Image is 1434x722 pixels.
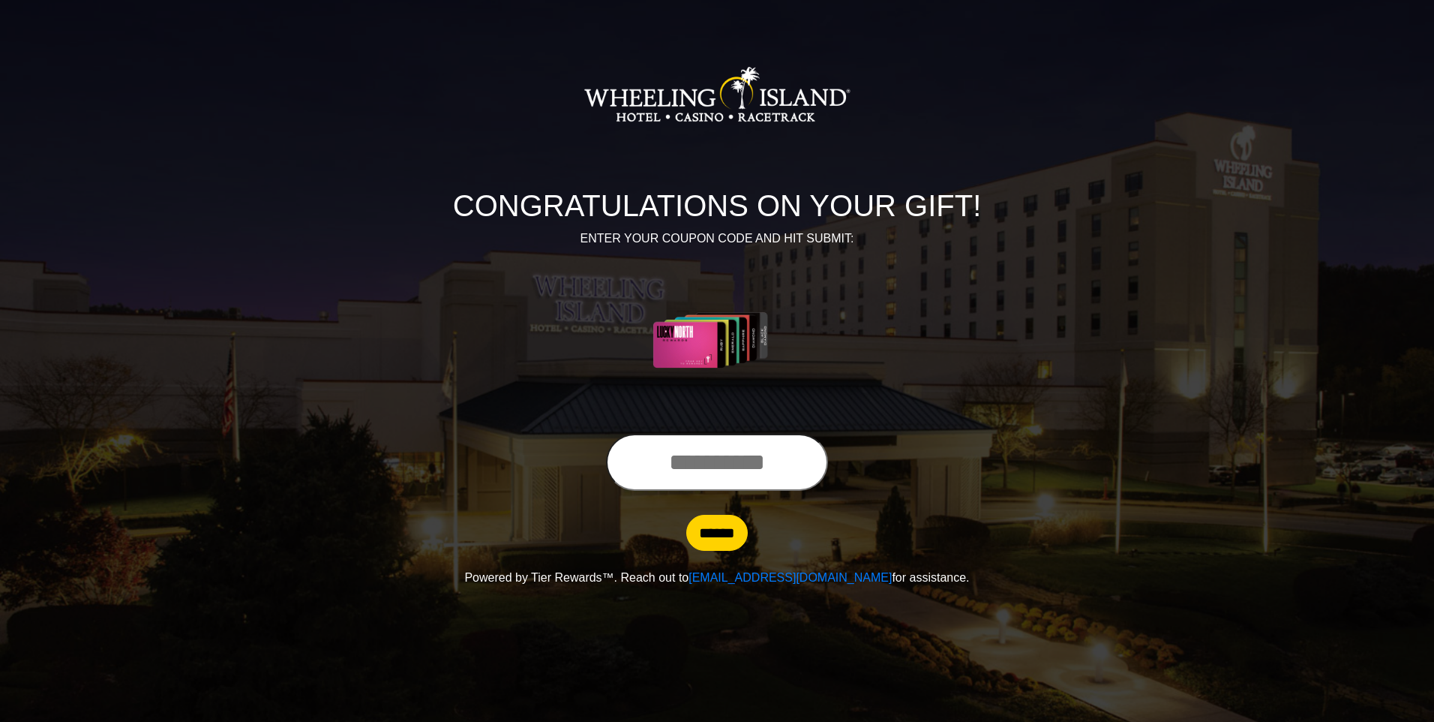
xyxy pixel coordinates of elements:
img: Logo [583,20,850,170]
span: Powered by Tier Rewards™. Reach out to for assistance. [464,571,969,584]
img: Center Image [617,266,817,416]
p: ENTER YOUR COUPON CODE AND HIT SUBMIT: [301,230,1133,248]
h1: CONGRATULATIONS ON YOUR GIFT! [301,188,1133,224]
a: [EMAIL_ADDRESS][DOMAIN_NAME] [688,571,892,584]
